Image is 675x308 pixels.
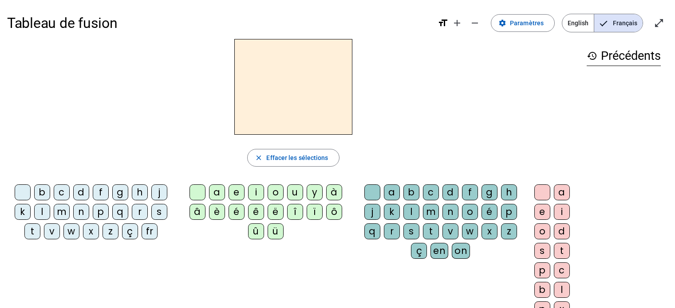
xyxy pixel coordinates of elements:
div: i [248,184,264,200]
div: t [24,223,40,239]
span: English [562,14,594,32]
div: o [462,204,478,220]
div: t [423,223,439,239]
div: m [54,204,70,220]
div: o [534,223,550,239]
div: b [534,282,550,298]
div: g [482,184,497,200]
div: i [554,204,570,220]
span: Paramètres [510,18,544,28]
div: z [501,223,517,239]
div: x [482,223,497,239]
div: h [132,184,148,200]
div: d [554,223,570,239]
div: d [73,184,89,200]
div: î [287,204,303,220]
div: d [442,184,458,200]
div: ô [326,204,342,220]
div: a [209,184,225,200]
div: x [83,223,99,239]
div: a [554,184,570,200]
div: k [384,204,400,220]
mat-icon: settings [498,19,506,27]
div: t [554,243,570,259]
div: ç [411,243,427,259]
div: l [554,282,570,298]
div: h [501,184,517,200]
div: ë [268,204,284,220]
div: en [430,243,448,259]
div: b [34,184,50,200]
div: k [15,204,31,220]
div: s [534,243,550,259]
div: ê [248,204,264,220]
div: b [403,184,419,200]
button: Paramètres [491,14,555,32]
mat-icon: close [255,154,263,162]
div: e [534,204,550,220]
button: Augmenter la taille de la police [448,14,466,32]
div: z [103,223,118,239]
div: f [93,184,109,200]
h3: Précédents [587,46,661,66]
div: c [554,262,570,278]
div: é [482,204,497,220]
div: v [442,223,458,239]
button: Entrer en plein écran [650,14,668,32]
div: ï [307,204,323,220]
div: è [209,204,225,220]
button: Diminuer la taille de la police [466,14,484,32]
div: w [462,223,478,239]
div: u [287,184,303,200]
div: ü [268,223,284,239]
div: f [462,184,478,200]
div: o [268,184,284,200]
div: n [73,204,89,220]
div: a [384,184,400,200]
div: l [403,204,419,220]
h1: Tableau de fusion [7,9,430,37]
div: y [307,184,323,200]
div: j [151,184,167,200]
div: g [112,184,128,200]
div: q [364,223,380,239]
div: é [229,204,245,220]
div: r [132,204,148,220]
span: Français [594,14,643,32]
div: fr [142,223,158,239]
mat-icon: open_in_full [654,18,664,28]
div: p [93,204,109,220]
mat-button-toggle-group: Language selection [562,14,643,32]
div: q [112,204,128,220]
div: c [423,184,439,200]
div: on [452,243,470,259]
div: w [63,223,79,239]
div: ç [122,223,138,239]
div: û [248,223,264,239]
mat-icon: format_size [438,18,448,28]
span: Effacer les sélections [266,152,328,163]
div: m [423,204,439,220]
div: p [501,204,517,220]
div: c [54,184,70,200]
div: â [189,204,205,220]
div: e [229,184,245,200]
div: s [403,223,419,239]
div: v [44,223,60,239]
div: n [442,204,458,220]
div: à [326,184,342,200]
mat-icon: add [452,18,462,28]
div: j [364,204,380,220]
div: s [151,204,167,220]
div: p [534,262,550,278]
button: Effacer les sélections [247,149,339,167]
mat-icon: history [587,51,597,61]
div: r [384,223,400,239]
mat-icon: remove [470,18,480,28]
div: l [34,204,50,220]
